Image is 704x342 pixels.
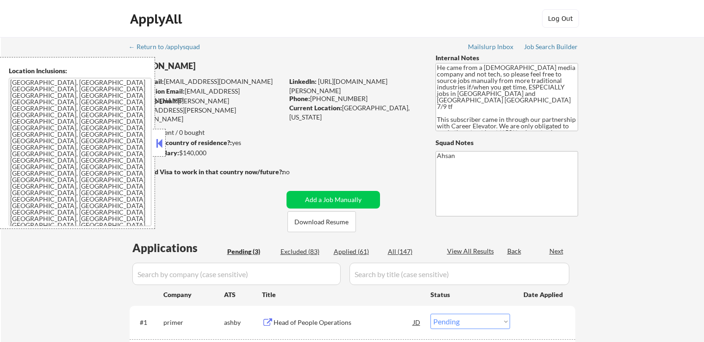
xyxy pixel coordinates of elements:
[542,9,579,28] button: Log Out
[287,191,380,209] button: Add a Job Manually
[224,290,262,299] div: ATS
[163,318,224,327] div: primer
[468,44,514,50] div: Mailslurp Inbox
[130,87,283,105] div: [EMAIL_ADDRESS][DOMAIN_NAME]
[227,247,274,256] div: Pending (3)
[129,44,209,50] div: ← Return to /applysquad
[287,211,356,232] button: Download Resume
[130,168,284,176] strong: Will need Visa to work in that country now/future?:
[436,138,578,147] div: Squad Notes
[289,77,317,85] strong: LinkedIn:
[549,247,564,256] div: Next
[224,318,262,327] div: ashby
[524,43,578,52] a: Job Search Builder
[412,314,422,330] div: JD
[289,95,310,102] strong: Phone:
[163,290,224,299] div: Company
[129,148,283,158] div: $140,000
[262,290,422,299] div: Title
[9,66,151,76] div: Location Inclusions:
[523,290,564,299] div: Date Applied
[436,53,578,63] div: Internal Notes
[282,167,309,177] div: no
[129,43,209,52] a: ← Return to /applysquad
[349,263,569,285] input: Search by title (case sensitive)
[274,318,413,327] div: Head of People Operations
[388,247,434,256] div: All (147)
[130,60,320,72] div: [PERSON_NAME]
[129,138,280,147] div: yes
[132,263,341,285] input: Search by company (case sensitive)
[334,247,380,256] div: Applied (61)
[132,242,224,253] div: Applications
[289,94,420,103] div: [PHONE_NUMBER]
[468,43,514,52] a: Mailslurp Inbox
[447,247,497,256] div: View All Results
[129,128,283,137] div: 61 sent / 0 bought
[129,139,232,146] strong: Can work in country of residence?:
[130,11,185,27] div: ApplyAll
[130,77,283,86] div: [EMAIL_ADDRESS][DOMAIN_NAME]
[280,247,327,256] div: Excluded (83)
[289,77,387,95] a: [URL][DOMAIN_NAME][PERSON_NAME]
[289,103,420,121] div: [GEOGRAPHIC_DATA], [US_STATE]
[140,318,156,327] div: #1
[430,286,510,303] div: Status
[130,96,283,124] div: [PERSON_NAME][EMAIL_ADDRESS][PERSON_NAME][DOMAIN_NAME]
[289,104,342,112] strong: Current Location:
[507,247,522,256] div: Back
[524,44,578,50] div: Job Search Builder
